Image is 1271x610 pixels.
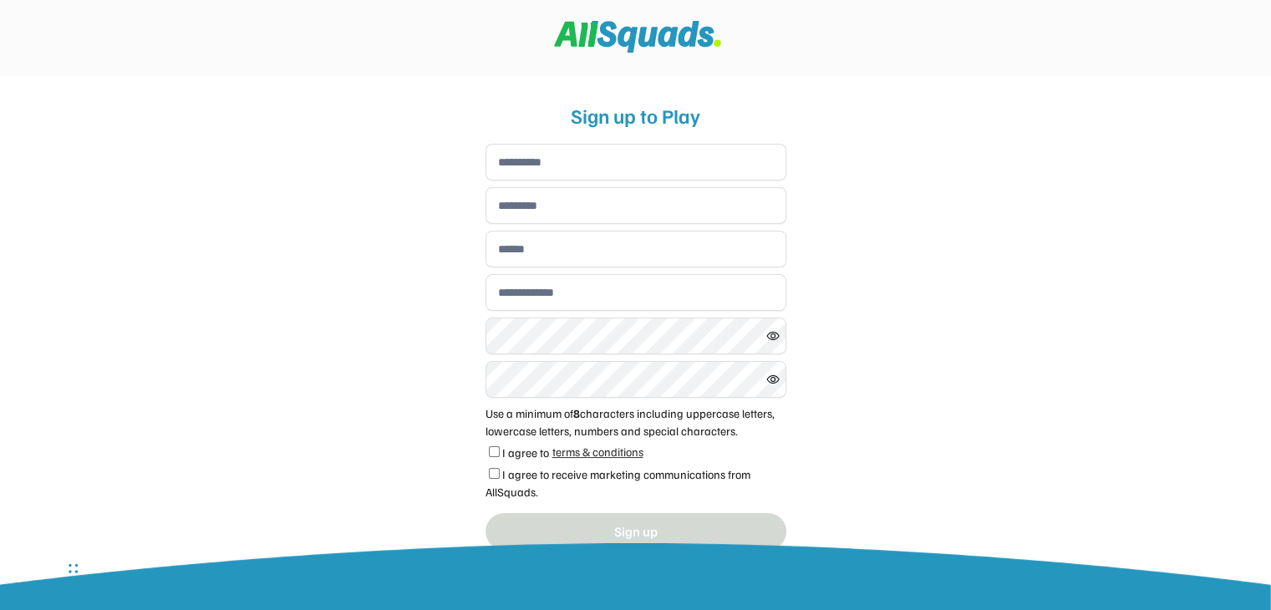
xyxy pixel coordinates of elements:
[486,467,750,499] label: I agree to receive marketing communications from AllSquads.
[486,513,786,550] button: Sign up
[486,100,786,130] div: Sign up to Play
[554,21,721,53] img: Squad%20Logo.svg
[573,406,580,420] strong: 8
[549,440,647,460] a: terms & conditions
[486,404,786,440] div: Use a minimum of characters including uppercase letters, lowercase letters, numbers and special c...
[502,445,549,460] label: I agree to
